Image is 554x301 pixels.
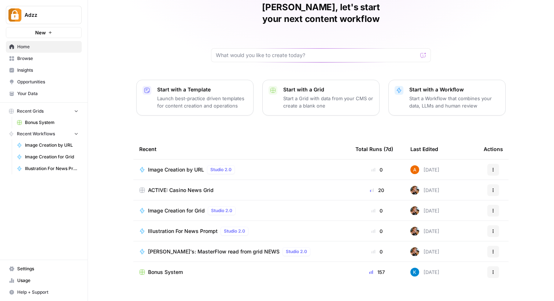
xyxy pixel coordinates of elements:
[211,207,232,214] span: Studio 2.0
[139,247,344,256] a: [PERSON_NAME]'s: MasterFlow read from grid NEWSStudio 2.0
[6,88,82,99] a: Your Data
[6,41,82,53] a: Home
[148,207,205,214] span: Image Creation for Grid
[17,55,78,62] span: Browse
[216,52,417,59] input: What would you like to create today?
[14,139,82,151] a: Image Creation by URL
[409,86,499,93] p: Start with a Workflow
[283,86,373,93] p: Start with a Grid
[25,165,78,172] span: Illustration For News Prompt
[139,139,344,159] div: Recent
[410,165,439,174] div: [DATE]
[139,227,344,236] a: Illustration For News PromptStudio 2.0
[35,29,46,36] span: New
[484,139,503,159] div: Actions
[286,248,307,255] span: Studio 2.0
[410,206,439,215] div: [DATE]
[17,277,78,284] span: Usage
[355,166,399,173] div: 0
[136,80,254,116] button: Start with a TemplateLaunch best-practice driven templates for content creation and operations
[6,6,82,24] button: Workspace: Adzz
[410,227,419,236] img: nwfydx8388vtdjnj28izaazbsiv8
[17,90,78,97] span: Your Data
[148,166,204,173] span: Image Creation by URL
[6,27,82,38] button: New
[410,247,419,256] img: nwfydx8388vtdjnj28izaazbsiv8
[157,95,247,109] p: Launch best-practice driven templates for content creation and operations
[14,117,82,128] a: Bonus System
[157,86,247,93] p: Start with a Template
[6,275,82,286] a: Usage
[283,95,373,109] p: Start a Grid with data from your CMS or create a blank one
[148,248,280,255] span: [PERSON_NAME]'s: MasterFlow read from grid NEWS
[148,268,183,276] span: Bonus System
[210,166,232,173] span: Studio 2.0
[17,131,55,137] span: Recent Workflows
[6,286,82,298] button: Help + Support
[410,165,419,174] img: 1uqwqwywk0hvkeqipwlzjk5gjbnq
[355,248,399,255] div: 0
[17,266,78,272] span: Settings
[139,165,344,174] a: Image Creation by URLStudio 2.0
[355,139,393,159] div: Total Runs (7d)
[139,187,344,194] a: ACTIVE: Casino News Grid
[410,186,439,195] div: [DATE]
[410,268,439,276] div: [DATE]
[6,263,82,275] a: Settings
[6,106,82,117] button: Recent Grids
[17,108,44,114] span: Recent Grids
[17,44,78,50] span: Home
[14,163,82,174] a: Illustration For News Prompt
[139,268,344,276] a: Bonus System
[410,227,439,236] div: [DATE]
[224,228,245,234] span: Studio 2.0
[17,289,78,296] span: Help + Support
[25,11,69,19] span: Adzz
[409,95,499,109] p: Start a Workflow that combines your data, LLMs and human review
[410,139,438,159] div: Last Edited
[388,80,506,116] button: Start with a WorkflowStart a Workflow that combines your data, LLMs and human review
[139,206,344,215] a: Image Creation for GridStudio 2.0
[25,119,78,126] span: Bonus System
[355,207,399,214] div: 0
[355,187,399,194] div: 20
[6,53,82,64] a: Browse
[17,79,78,85] span: Opportunities
[148,227,218,235] span: Illustration For News Prompt
[14,151,82,163] a: Image Creation for Grid
[8,8,22,22] img: Adzz Logo
[262,80,380,116] button: Start with a GridStart a Grid with data from your CMS or create a blank one
[17,67,78,74] span: Insights
[25,142,78,148] span: Image Creation by URL
[6,128,82,139] button: Recent Workflows
[25,154,78,160] span: Image Creation for Grid
[410,206,419,215] img: nwfydx8388vtdjnj28izaazbsiv8
[355,268,399,276] div: 157
[148,187,214,194] span: ACTIVE: Casino News Grid
[410,247,439,256] div: [DATE]
[6,64,82,76] a: Insights
[410,268,419,276] img: iwdyqet48crsyhqvxhgywfzfcsin
[355,227,399,235] div: 0
[6,76,82,88] a: Opportunities
[410,186,419,195] img: nwfydx8388vtdjnj28izaazbsiv8
[211,1,431,25] h1: [PERSON_NAME], let's start your next content workflow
